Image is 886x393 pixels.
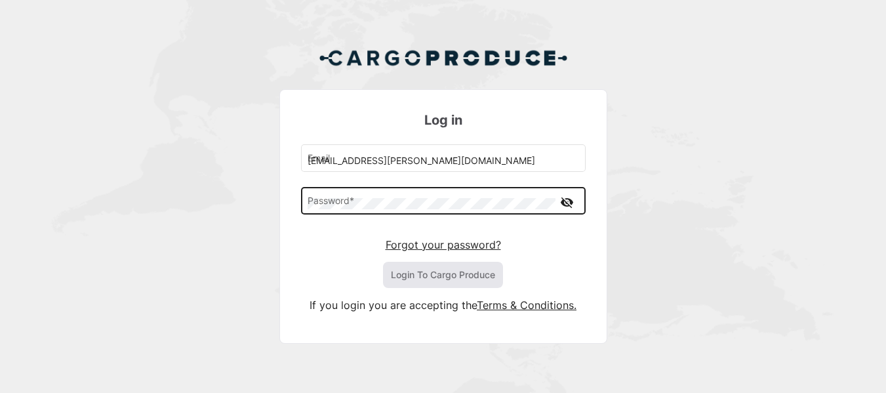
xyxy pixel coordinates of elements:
img: Cargo Produce Logo [319,42,568,73]
a: Forgot your password? [386,238,501,251]
a: Terms & Conditions. [477,299,576,312]
mat-icon: visibility_off [559,194,575,211]
span: If you login you are accepting the [310,299,477,312]
h3: Log in [301,111,586,129]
